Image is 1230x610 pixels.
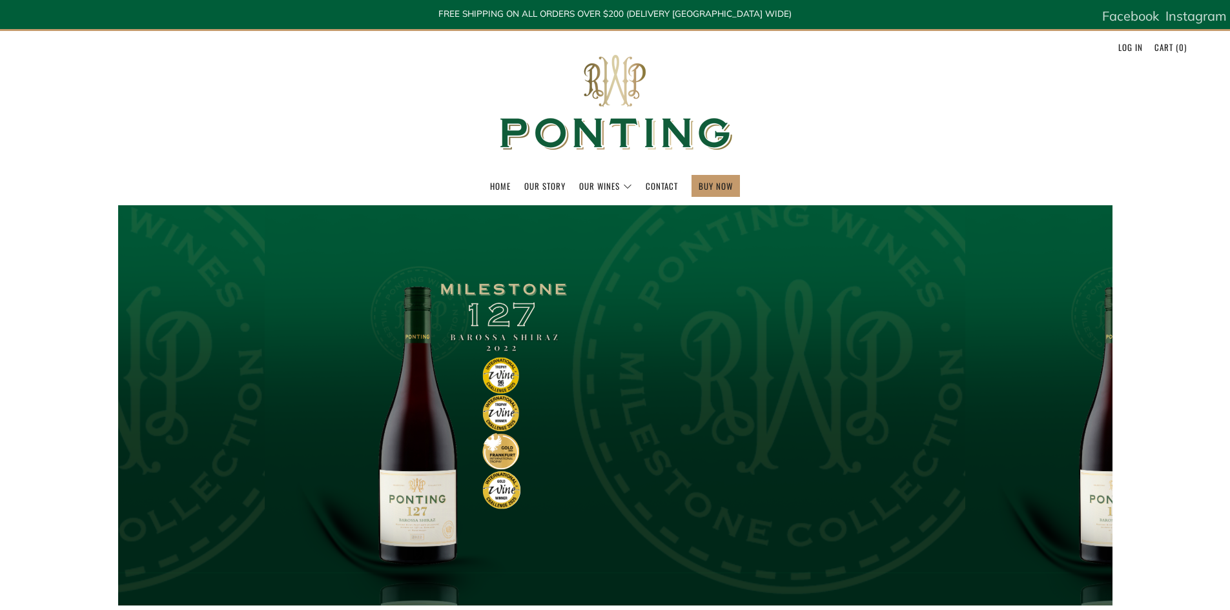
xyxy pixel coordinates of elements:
[1118,37,1143,57] a: Log in
[1154,37,1187,57] a: Cart (0)
[1165,8,1227,24] span: Instagram
[486,31,744,175] img: Ponting Wines
[1165,3,1227,29] a: Instagram
[490,176,511,196] a: Home
[1102,8,1159,24] span: Facebook
[1179,41,1184,54] span: 0
[1102,3,1159,29] a: Facebook
[646,176,678,196] a: Contact
[699,176,733,196] a: BUY NOW
[579,176,632,196] a: Our Wines
[524,176,566,196] a: Our Story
